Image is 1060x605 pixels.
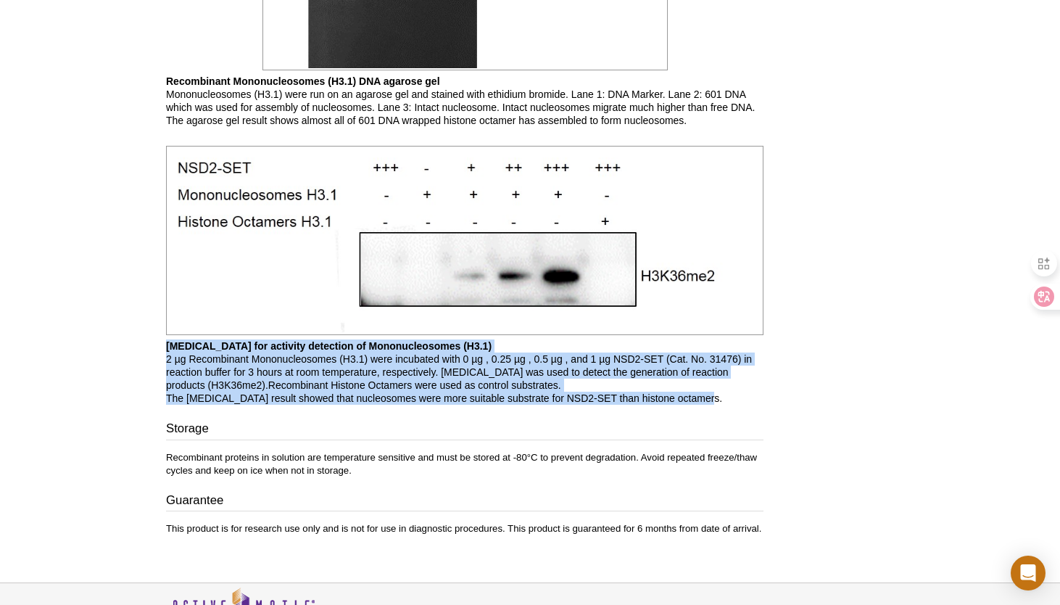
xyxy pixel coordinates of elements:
[166,522,763,535] p: This product is for research use only and is not for use in diagnostic procedures. This product i...
[166,75,763,127] p: Mononucleosomes (H3.1) were run on an agarose gel and stained with ethidium bromide. Lane 1: DNA ...
[166,339,763,405] p: 2 µg Recombinant Mononucleosomes (H3.1) were incubated with 0 µg , 0.25 µg , 0.5 µg , and 1 µg NS...
[166,420,763,440] h3: Storage
[166,75,440,87] b: Recombinant Mononucleosomes (H3.1) DNA agarose gel
[166,492,763,512] h3: Guarantee
[1011,556,1045,590] div: Open Intercom Messenger
[166,146,763,335] img: Western Blot for activity detection of Mononucleosomes (H3.1)
[166,340,492,352] b: [MEDICAL_DATA] for activity detection of Mononucleosomes (H3.1)
[166,451,763,477] p: Recombinant proteins in solution are temperature sensitive and must be stored at -80°C to prevent...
